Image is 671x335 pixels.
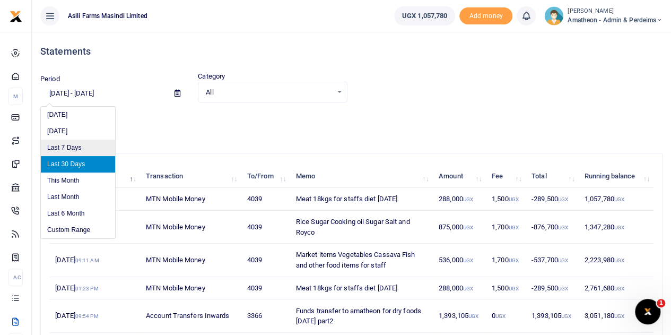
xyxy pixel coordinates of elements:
[41,107,115,123] li: [DATE]
[433,188,486,211] td: 288,000
[463,196,473,202] small: UGX
[579,299,653,332] td: 3,051,180
[290,277,433,300] td: Meat 18kgs for staffs diet [DATE]
[10,12,22,20] a: logo-small logo-large logo-large
[206,87,332,98] span: All
[402,11,447,21] span: UGX 1,057,780
[241,165,290,188] th: To/From: activate to sort column ascending
[140,277,241,300] td: MTN Mobile Money
[568,7,663,16] small: [PERSON_NAME]
[459,7,512,25] li: Toup your wallet
[75,313,99,319] small: 09:54 PM
[41,123,115,140] li: [DATE]
[140,299,241,332] td: Account Transfers Inwards
[526,165,579,188] th: Total: activate to sort column ascending
[508,196,518,202] small: UGX
[75,257,99,263] small: 09:11 AM
[561,313,571,319] small: UGX
[463,225,473,230] small: UGX
[290,211,433,244] td: Rice Sugar Cooking oil Sugar Salt and Royco
[198,71,225,82] label: Category
[64,11,152,21] span: Asili Farms Masindi Limited
[486,165,526,188] th: Fee: activate to sort column ascending
[41,189,115,205] li: Last Month
[140,244,241,277] td: MTN Mobile Money
[41,173,115,189] li: This Month
[526,299,579,332] td: 1,393,105
[568,15,663,25] span: Amatheon - Admin & Perdeims
[433,211,486,244] td: 875,000
[433,244,486,277] td: 536,000
[241,299,290,332] td: 3366
[40,115,663,126] p: Download
[544,6,563,25] img: profile-user
[526,211,579,244] td: -876,700
[526,188,579,211] td: -289,500
[459,11,512,19] a: Add money
[140,211,241,244] td: MTN Mobile Money
[241,277,290,300] td: 4039
[433,299,486,332] td: 1,393,105
[394,6,455,25] a: UGX 1,057,780
[486,188,526,211] td: 1,500
[140,188,241,211] td: MTN Mobile Money
[486,277,526,300] td: 1,500
[558,286,568,291] small: UGX
[49,244,140,277] td: [DATE]
[49,299,140,332] td: [DATE]
[544,6,663,25] a: profile-user [PERSON_NAME] Amatheon - Admin & Perdeims
[290,244,433,277] td: Market items Vegetables Cassava Fish and other food items for staff
[486,244,526,277] td: 1,700
[390,6,459,25] li: Wallet ballance
[290,299,433,332] td: Funds transfer to amatheon for dry foods [DATE] part2
[558,257,568,263] small: UGX
[290,188,433,211] td: Meat 18kgs for staffs diet [DATE]
[241,211,290,244] td: 4039
[579,244,653,277] td: 2,223,980
[459,7,512,25] span: Add money
[579,211,653,244] td: 1,347,280
[433,165,486,188] th: Amount: activate to sort column ascending
[526,244,579,277] td: -537,700
[75,286,99,291] small: 01:23 PM
[241,244,290,277] td: 4039
[468,313,478,319] small: UGX
[41,222,115,238] li: Custom Range
[40,46,663,57] h4: Statements
[657,299,665,307] span: 1
[10,10,22,23] img: logo-small
[463,286,473,291] small: UGX
[614,286,624,291] small: UGX
[486,211,526,244] td: 1,700
[526,277,579,300] td: -289,500
[40,74,60,84] label: Period
[614,196,624,202] small: UGX
[558,196,568,202] small: UGX
[140,165,241,188] th: Transaction: activate to sort column ascending
[579,277,653,300] td: 2,761,680
[433,277,486,300] td: 288,000
[508,225,518,230] small: UGX
[635,299,660,324] iframe: Intercom live chat
[579,188,653,211] td: 1,057,780
[41,140,115,156] li: Last 7 Days
[508,257,518,263] small: UGX
[41,156,115,173] li: Last 30 Days
[508,286,518,291] small: UGX
[290,165,433,188] th: Memo: activate to sort column ascending
[241,188,290,211] td: 4039
[614,313,624,319] small: UGX
[8,88,23,105] li: M
[495,313,506,319] small: UGX
[8,269,23,286] li: Ac
[558,225,568,230] small: UGX
[49,277,140,300] td: [DATE]
[463,257,473,263] small: UGX
[614,257,624,263] small: UGX
[41,205,115,222] li: Last 6 Month
[614,225,624,230] small: UGX
[40,84,166,102] input: select period
[579,165,653,188] th: Running balance: activate to sort column ascending
[486,299,526,332] td: 0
